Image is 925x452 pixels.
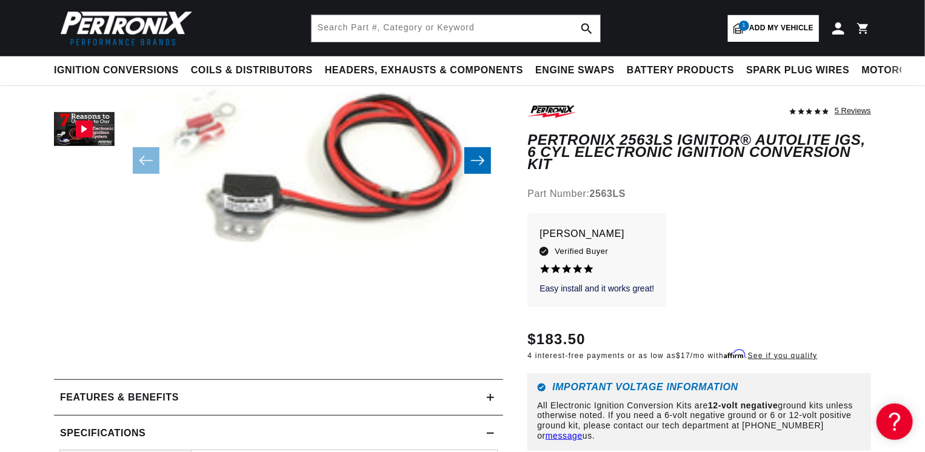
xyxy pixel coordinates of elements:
[527,134,871,171] h1: PerTronix 2563LS Ignitor® Autolite IGS, 6 cyl Electronic Ignition Conversion Kit
[325,64,523,77] span: Headers, Exhausts & Components
[555,245,608,258] span: Verified Buyer
[676,351,690,360] span: $17
[319,56,529,85] summary: Headers, Exhausts & Components
[740,56,855,85] summary: Spark Plug Wires
[708,400,778,410] strong: 12-volt negative
[724,350,745,359] span: Affirm
[54,56,185,85] summary: Ignition Conversions
[529,56,621,85] summary: Engine Swaps
[537,383,861,392] h6: Important Voltage Information
[749,22,813,34] span: Add my vehicle
[60,390,179,405] h2: Features & Benefits
[539,283,654,295] p: Easy install and it works great!
[621,56,740,85] summary: Battery Products
[527,328,586,350] span: $183.50
[627,64,734,77] span: Battery Products
[133,147,159,174] button: Slide left
[539,226,654,243] p: [PERSON_NAME]
[312,15,600,42] input: Search Part #, Category or Keyword
[527,350,817,361] p: 4 interest-free payments or as low as /mo with .
[835,103,871,118] div: 5 Reviews
[191,64,313,77] span: Coils & Distributors
[527,186,871,202] div: Part Number:
[54,416,503,451] summary: Specifications
[185,56,319,85] summary: Coils & Distributors
[54,380,503,415] summary: Features & Benefits
[573,15,600,42] button: search button
[748,351,818,360] a: See if you qualify - Learn more about Affirm Financing (opens in modal)
[54,64,179,77] span: Ignition Conversions
[60,425,145,441] h2: Specifications
[739,21,749,31] span: 1
[54,7,193,49] img: Pertronix
[590,188,626,199] strong: 2563LS
[535,64,615,77] span: Engine Swaps
[546,431,583,440] a: message
[728,15,819,42] a: 1Add my vehicle
[464,147,491,174] button: Slide right
[746,64,849,77] span: Spark Plug Wires
[537,400,861,441] p: All Electronic Ignition Conversion Kits are ground kits unless otherwise noted. If you need a 6-v...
